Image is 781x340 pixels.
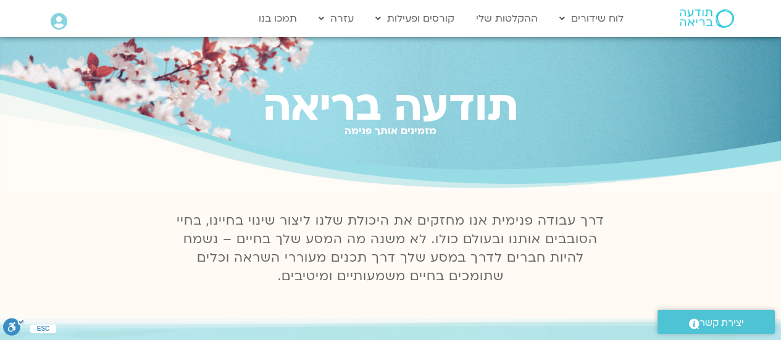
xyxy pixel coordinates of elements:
[700,315,744,331] span: יצירת קשר
[680,9,734,28] img: תודעה בריאה
[658,310,775,334] a: יצירת קשר
[170,212,612,286] p: דרך עבודה פנימית אנו מחזקים את היכולת שלנו ליצור שינוי בחיינו, בחיי הסובבים אותנו ובעולם כולו. לא...
[312,7,360,30] a: עזרה
[369,7,461,30] a: קורסים ופעילות
[253,7,303,30] a: תמכו בנו
[470,7,544,30] a: ההקלטות שלי
[553,7,630,30] a: לוח שידורים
